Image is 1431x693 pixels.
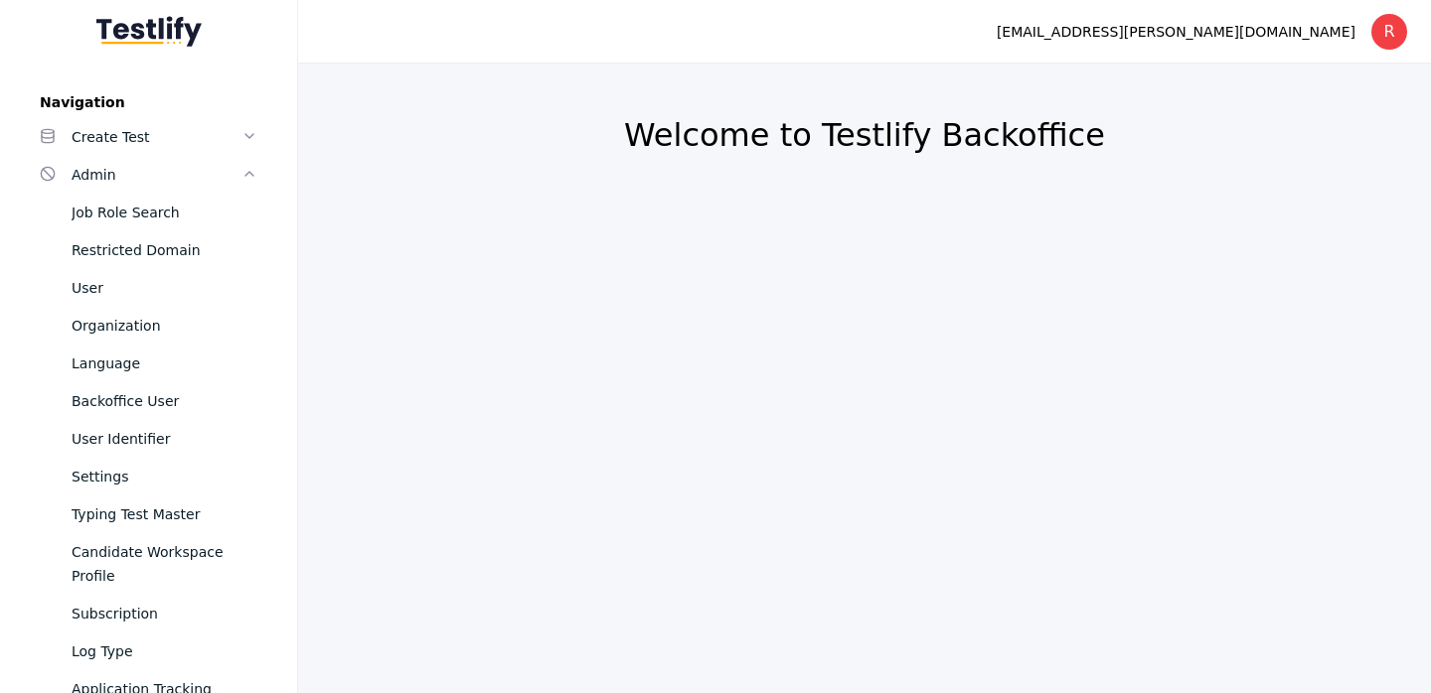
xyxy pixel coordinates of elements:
a: Backoffice User [24,382,273,420]
div: R [1371,14,1407,50]
div: User [72,276,257,300]
a: Language [24,345,273,382]
div: Admin [72,163,241,187]
a: Subscription [24,595,273,632]
a: User Identifier [24,420,273,458]
div: Restricted Domain [72,238,257,262]
label: Navigation [24,94,273,110]
div: Job Role Search [72,201,257,224]
a: Settings [24,458,273,495]
div: Typing Test Master [72,502,257,526]
a: Job Role Search [24,194,273,231]
div: Organization [72,314,257,338]
a: Log Type [24,632,273,670]
img: Testlify - Backoffice [96,16,202,47]
a: Candidate Workspace Profile [24,533,273,595]
a: Organization [24,307,273,345]
div: Log Type [72,639,257,663]
div: Subscription [72,602,257,625]
a: Typing Test Master [24,495,273,533]
div: Candidate Workspace Profile [72,540,257,588]
div: User Identifier [72,427,257,451]
a: User [24,269,273,307]
div: Settings [72,465,257,488]
a: Restricted Domain [24,231,273,269]
div: Backoffice User [72,389,257,413]
div: Create Test [72,125,241,149]
div: Language [72,351,257,375]
div: [EMAIL_ADDRESS][PERSON_NAME][DOMAIN_NAME] [997,20,1355,44]
h2: Welcome to Testlify Backoffice [346,115,1383,155]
